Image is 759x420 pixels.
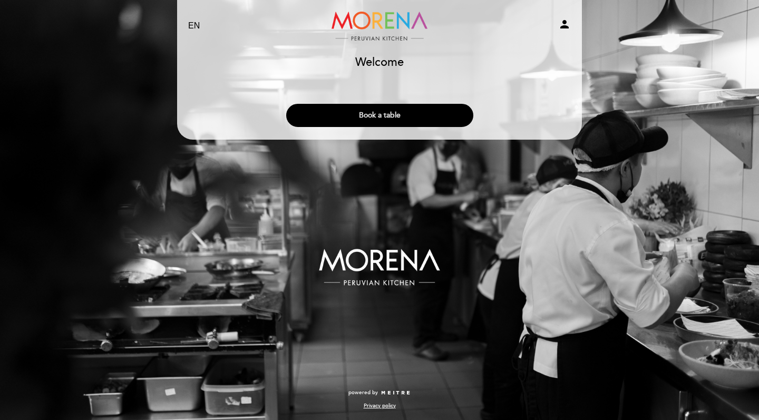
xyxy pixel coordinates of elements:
[314,12,445,41] a: Morena Peruvian Kitchen
[558,18,571,31] i: person
[558,18,571,34] button: person
[381,390,411,396] img: MEITRE
[364,402,396,409] a: Privacy policy
[355,56,404,69] h1: Welcome
[348,389,378,396] span: powered by
[286,104,473,127] button: Book a table
[348,389,411,396] a: powered by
